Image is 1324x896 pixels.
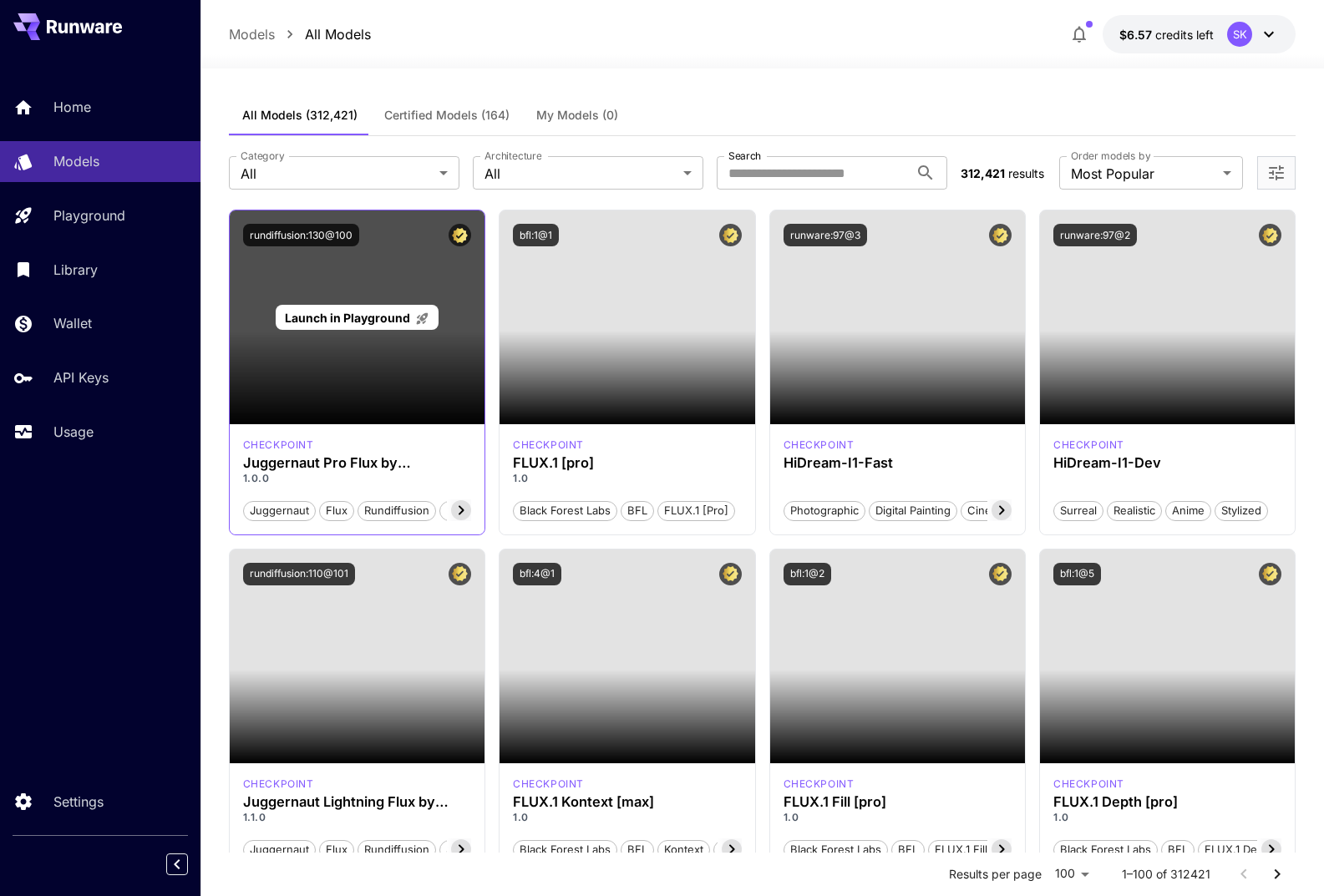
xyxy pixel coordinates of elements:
div: HiDream Dev [1053,438,1124,453]
span: Certified Models (164) [384,108,510,123]
button: flux [319,499,354,521]
button: Realistic [1107,499,1162,521]
div: HiDream Fast [784,438,855,453]
button: bfl:4@1 [513,563,561,585]
h3: HiDream-I1-Fast [784,455,1012,471]
p: checkpoint [784,777,855,792]
span: Anime [1166,503,1210,519]
button: bfl:1@5 [1053,563,1101,585]
span: BFL [621,503,653,519]
p: Library [53,260,98,280]
button: Black Forest Labs [784,838,888,860]
button: BFL [891,838,925,860]
div: fluxpro [513,438,584,453]
p: checkpoint [513,777,584,792]
button: flux [319,838,354,860]
div: FLUX.1 [pro] [513,455,741,471]
span: schnell [440,842,490,858]
label: Category [241,149,285,163]
button: bfl:1@1 [513,224,559,246]
button: Certified Model – Vetted for best performance and includes a commercial license. [989,224,1012,246]
button: Collapse sidebar [166,853,188,875]
span: Realistic [1108,503,1161,519]
p: All Models [305,24,371,44]
span: rundiffusion [358,503,435,519]
p: checkpoint [513,438,584,453]
span: My Models (0) [536,108,618,123]
button: BFL [1161,838,1195,860]
div: FLUX.1 Fill [pro] [784,794,1012,810]
div: FLUX.1 Kontext [max] [513,777,584,792]
p: checkpoint [784,438,855,453]
p: API Keys [53,367,109,387]
span: 312,421 [961,166,1005,180]
p: checkpoint [1053,438,1124,453]
button: Black Forest Labs [1053,838,1158,860]
button: Certified Model – Vetted for best performance and includes a commercial license. [719,224,742,246]
button: Photographic [784,499,865,521]
div: FLUX.1 D [243,777,314,792]
p: checkpoint [243,438,314,453]
button: FLUX.1 Fill [pro] [928,838,1023,860]
span: flux [320,503,353,519]
p: Models [53,151,99,171]
button: Certified Model – Vetted for best performance and includes a commercial license. [449,224,471,246]
button: Surreal [1053,499,1103,521]
span: pro [440,503,469,519]
p: Settings [53,792,104,812]
p: Playground [53,205,125,225]
button: BFL [621,499,654,521]
button: Flux Kontext [713,838,791,860]
button: Digital Painting [869,499,957,521]
button: Go to next page [1261,858,1294,891]
h3: FLUX.1 Kontext [max] [513,794,741,810]
button: juggernaut [243,838,316,860]
span: FLUX.1 Fill [pro] [929,842,1022,858]
button: pro [439,499,470,521]
button: FLUX.1 Depth [pro] [1198,838,1310,860]
p: 1.0.0 [243,471,471,486]
div: FLUX.1 Depth [pro] [1053,794,1281,810]
button: schnell [439,838,490,860]
span: FLUX.1 [pro] [658,503,734,519]
div: fluxpro [784,777,855,792]
span: credits left [1155,28,1214,42]
button: runware:97@2 [1053,224,1137,246]
label: Architecture [484,149,541,163]
span: BFL [1162,842,1194,858]
span: Most Popular [1071,164,1216,184]
p: Home [53,97,91,117]
button: Certified Model – Vetted for best performance and includes a commercial license. [719,563,742,585]
p: 1–100 of 312421 [1122,866,1210,883]
h3: Juggernaut Pro Flux by RunDiffusion [243,455,471,471]
span: Kontext [658,842,709,858]
button: Anime [1165,499,1211,521]
button: bfl:1@2 [784,563,831,585]
button: Certified Model – Vetted for best performance and includes a commercial license. [1259,563,1281,585]
label: Search [728,149,761,163]
div: FLUX.1 D [243,438,314,453]
p: checkpoint [1053,777,1124,792]
span: Surreal [1054,503,1103,519]
h3: Juggernaut Lightning Flux by RunDiffusion [243,794,471,810]
button: rundiffusion:130@100 [243,224,359,246]
p: 1.0 [513,471,741,486]
nav: breadcrumb [229,24,371,44]
button: rundiffusion [358,499,436,521]
span: rundiffusion [358,842,435,858]
span: Flux Kontext [714,842,790,858]
span: Cinematic [961,503,1024,519]
span: Digital Painting [870,503,956,519]
p: Wallet [53,313,92,333]
span: Black Forest Labs [514,842,616,858]
button: runware:97@3 [784,224,867,246]
button: Cinematic [961,499,1025,521]
button: rundiffusion [358,838,436,860]
a: Models [229,24,275,44]
button: Certified Model – Vetted for best performance and includes a commercial license. [989,563,1012,585]
span: Black Forest Labs [514,503,616,519]
button: BFL [621,838,654,860]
